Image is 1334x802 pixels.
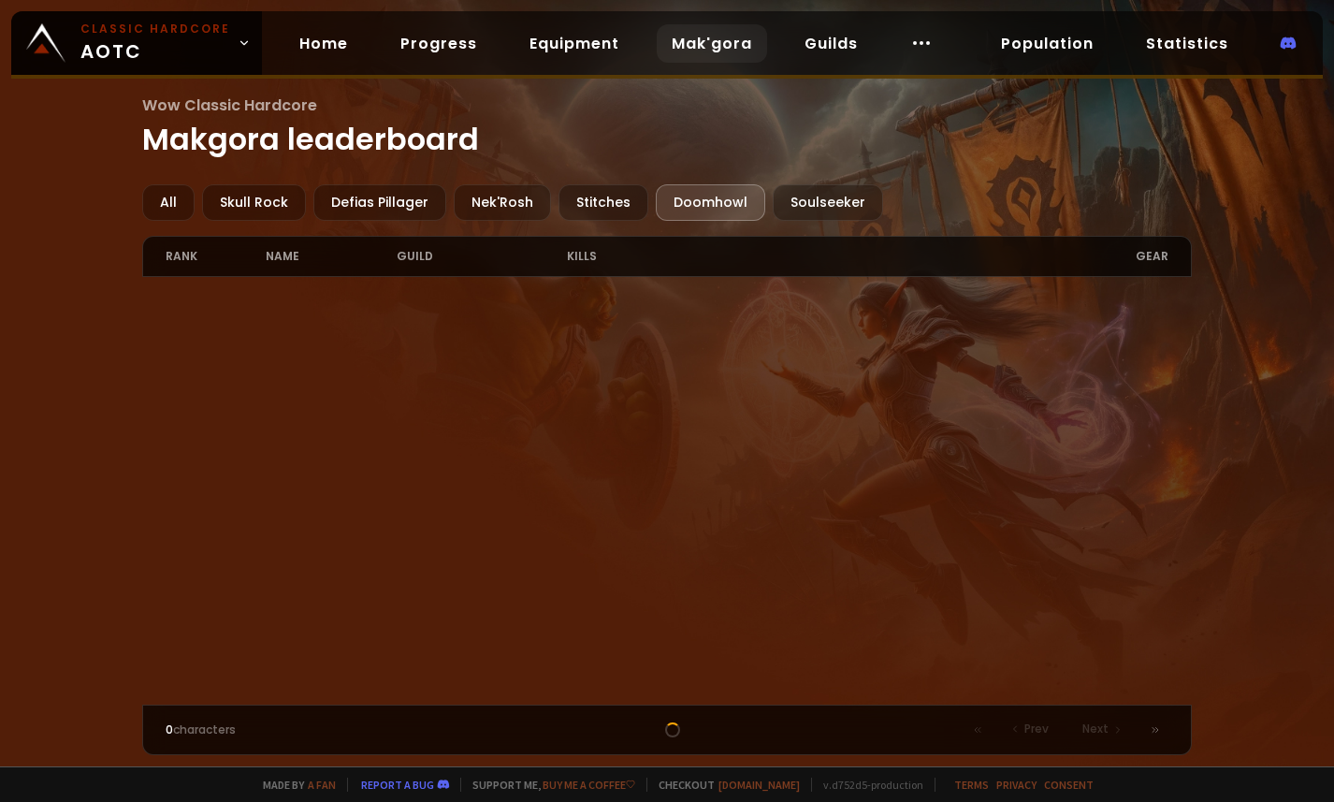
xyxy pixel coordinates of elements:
[567,237,667,276] div: kills
[811,778,923,792] span: v. d752d5 - production
[313,184,446,221] div: Defias Pillager
[1131,24,1243,63] a: Statistics
[996,778,1037,792] a: Privacy
[656,184,765,221] div: Doomhowl
[142,94,1192,117] span: Wow Classic Hardcore
[385,24,492,63] a: Progress
[252,778,336,792] span: Made by
[308,778,336,792] a: a fan
[543,778,635,792] a: Buy me a coffee
[558,184,648,221] div: Stitches
[1082,721,1109,737] span: Next
[166,237,266,276] div: rank
[1044,778,1094,792] a: Consent
[667,237,1168,276] div: gear
[11,11,262,75] a: Classic HardcoreAOTC
[284,24,363,63] a: Home
[80,21,230,66] span: AOTC
[773,184,883,221] div: Soulseeker
[718,778,800,792] a: [DOMAIN_NAME]
[460,778,635,792] span: Support me,
[80,21,230,37] small: Classic Hardcore
[657,24,767,63] a: Mak'gora
[142,94,1192,162] h1: Makgora leaderboard
[142,184,195,221] div: All
[986,24,1109,63] a: Population
[361,778,434,792] a: Report a bug
[790,24,873,63] a: Guilds
[166,722,173,737] span: 0
[397,237,567,276] div: guild
[515,24,634,63] a: Equipment
[166,722,416,738] div: characters
[1024,721,1049,737] span: Prev
[646,778,800,792] span: Checkout
[954,778,989,792] a: Terms
[454,184,551,221] div: Nek'Rosh
[266,237,396,276] div: name
[202,184,306,221] div: Skull Rock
